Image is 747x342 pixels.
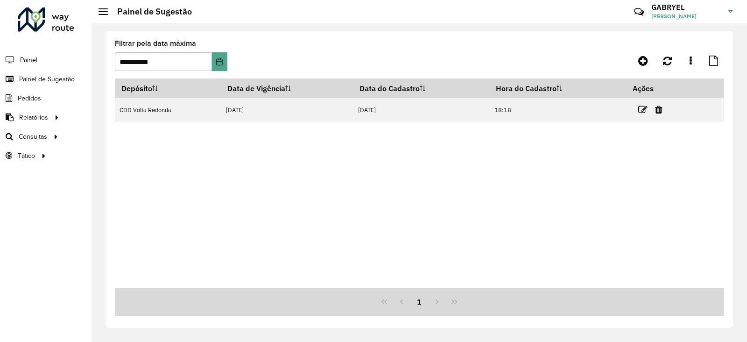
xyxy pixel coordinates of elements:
td: CDD Volta Redonda [115,98,221,122]
th: Depósito [115,78,221,98]
h3: GABRYEL [651,3,721,12]
th: Data de Vigência [221,78,353,98]
td: 18:18 [489,98,626,122]
a: Excluir [655,103,662,116]
label: Filtrar pela data máxima [115,38,196,49]
span: Pedidos [18,93,41,103]
button: Choose Date [212,52,227,71]
th: Ações [626,78,682,98]
span: [PERSON_NAME] [651,12,721,21]
h2: Painel de Sugestão [108,7,192,17]
a: Contato Rápido [629,2,649,22]
span: Painel de Sugestão [19,74,75,84]
th: Hora do Cadastro [489,78,626,98]
span: Consultas [19,132,47,142]
span: Relatórios [19,113,48,122]
a: Editar [638,103,648,116]
button: 1 [410,293,428,311]
td: [DATE] [221,98,353,122]
th: Data do Cadastro [353,78,490,98]
td: [DATE] [353,98,490,122]
span: Tático [18,151,35,161]
span: Painel [20,55,37,65]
